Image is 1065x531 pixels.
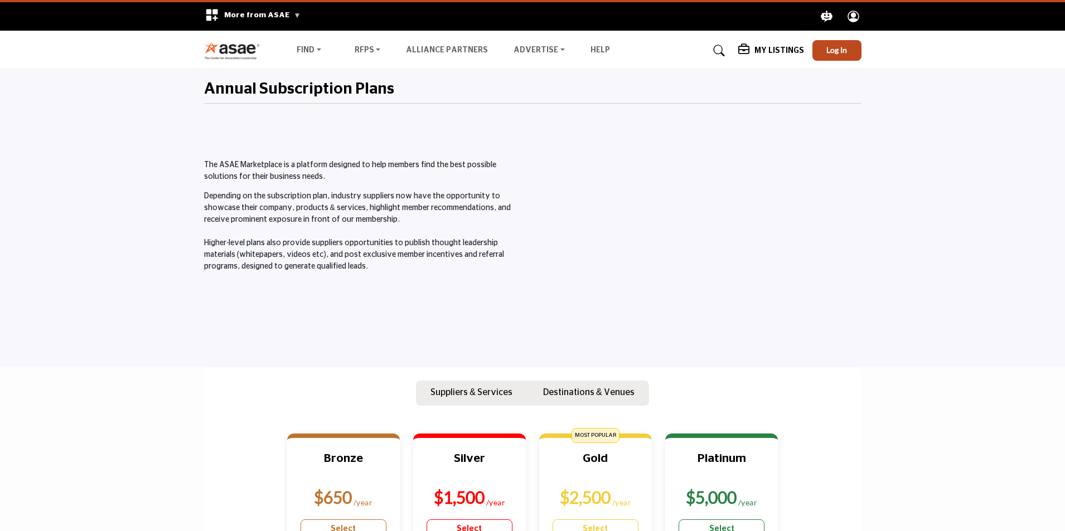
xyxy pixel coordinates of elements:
[826,45,847,55] span: Log In
[506,43,573,59] a: Advertise
[204,41,266,60] img: Site Logo
[430,386,512,399] p: Suppliers & Services
[560,487,611,507] b: $2,500
[406,46,488,54] a: Alliance Partners
[289,43,329,59] a: Find
[198,2,308,31] div: More from ASAE
[553,451,638,479] h3: Gold
[347,43,389,59] a: RFPs
[427,451,512,479] h3: Silver
[486,498,506,507] sub: /year
[754,46,804,56] h5: My Listings
[354,498,373,507] sub: /year
[738,44,804,57] div: My Listings
[686,487,737,507] b: $5,000
[204,159,527,183] p: The ASAE Marketplace is a platform designed to help members find the best possible solutions for ...
[590,46,610,54] a: Help
[572,428,619,443] span: MOST POPULAR
[679,451,764,479] h3: Platinum
[738,498,758,507] sub: /year
[612,498,632,507] sub: /year
[204,80,394,99] h2: Annual Subscription Plans
[812,40,861,61] button: Log In
[224,11,301,19] span: More from ASAE
[529,381,649,406] button: Destinations & Venues
[434,487,485,507] b: $1,500
[301,451,386,479] h3: Bronze
[543,386,635,399] p: Destinations & Venues
[703,42,732,60] a: Search
[204,191,527,272] p: Depending on the subscription plan, industry suppliers now have the opportunity to showcase their...
[416,381,527,406] button: Suppliers & Services
[539,159,861,341] iframe: Master the ASAE Marketplace and Start by Claiming Your Listing
[314,487,352,507] b: $650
